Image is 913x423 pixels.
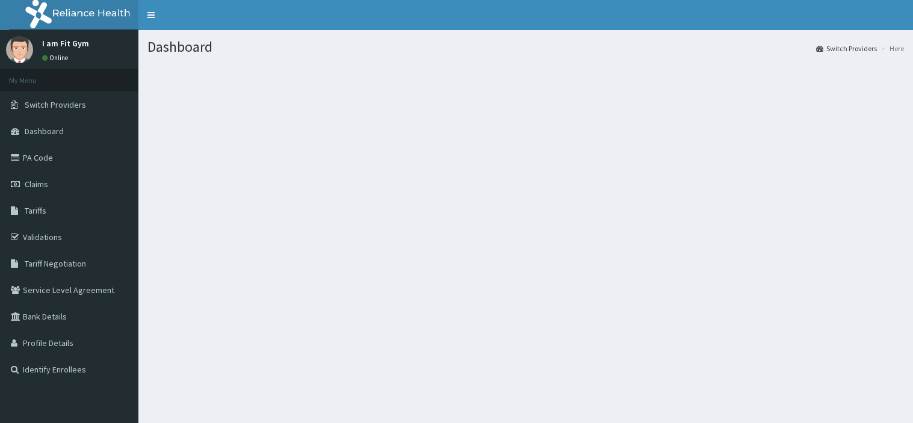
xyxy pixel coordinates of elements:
[25,258,86,269] span: Tariff Negotiation
[878,43,904,54] li: Here
[42,39,89,48] p: I am Fit Gym
[25,126,64,137] span: Dashboard
[147,39,904,55] h1: Dashboard
[25,205,46,216] span: Tariffs
[25,99,86,110] span: Switch Providers
[816,43,877,54] a: Switch Providers
[25,179,48,190] span: Claims
[6,36,33,63] img: User Image
[42,54,71,62] a: Online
